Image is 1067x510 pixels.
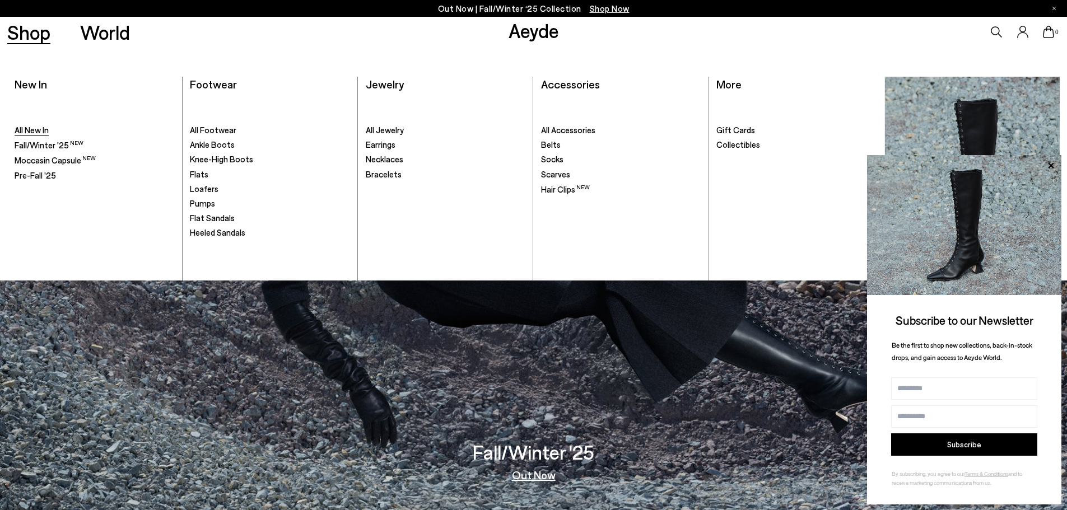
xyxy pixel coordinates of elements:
[366,125,404,135] span: All Jewelry
[190,125,350,136] a: All Footwear
[15,170,56,180] span: Pre-Fall '25
[366,154,403,164] span: Necklaces
[366,169,402,179] span: Bracelets
[716,125,877,136] a: Gift Cards
[891,433,1037,456] button: Subscribe
[541,125,595,135] span: All Accessories
[15,140,83,150] span: Fall/Winter '25
[15,125,49,135] span: All New In
[885,77,1060,273] img: Group_1295_900x.jpg
[190,227,245,237] span: Heeled Sandals
[190,154,253,164] span: Knee-High Boots
[590,3,630,13] span: Navigate to /collections/new-in
[190,154,350,165] a: Knee-High Boots
[7,22,50,42] a: Shop
[15,170,175,181] a: Pre-Fall '25
[541,169,570,179] span: Scarves
[190,169,350,180] a: Flats
[716,139,760,149] span: Collectibles
[512,469,556,480] a: Out Now
[716,77,742,91] a: More
[190,213,350,224] a: Flat Sandals
[541,139,701,151] a: Belts
[366,77,404,91] a: Jewelry
[190,227,350,238] a: Heeled Sandals
[541,154,701,165] a: Socks
[190,184,350,195] a: Loafers
[190,184,218,194] span: Loafers
[541,139,561,149] span: Belts
[15,155,175,166] a: Moccasin Capsule
[892,470,965,477] span: By subscribing, you agree to our
[541,184,590,194] span: Hair Clips
[1054,29,1060,35] span: 0
[190,213,235,223] span: Flat Sandals
[867,155,1061,295] img: 2a6287a1333c9a56320fd6e7b3c4a9a9.jpg
[541,184,701,195] a: Hair Clips
[80,22,130,42] a: World
[366,139,395,149] span: Earrings
[892,341,1032,362] span: Be the first to shop new collections, back-in-stock drops, and gain access to Aeyde World.
[541,169,701,180] a: Scarves
[541,77,600,91] a: Accessories
[190,198,350,209] a: Pumps
[509,18,559,42] a: Aeyde
[366,169,526,180] a: Bracelets
[438,2,630,16] p: Out Now | Fall/Winter ‘25 Collection
[896,313,1033,327] span: Subscribe to our Newsletter
[15,125,175,136] a: All New In
[473,442,594,462] h3: Fall/Winter '25
[366,154,526,165] a: Necklaces
[15,139,175,151] a: Fall/Winter '25
[716,139,877,151] a: Collectibles
[965,470,1008,477] a: Terms & Conditions
[541,125,701,136] a: All Accessories
[366,139,526,151] a: Earrings
[190,139,350,151] a: Ankle Boots
[190,125,236,135] span: All Footwear
[716,125,755,135] span: Gift Cards
[15,155,96,165] span: Moccasin Capsule
[1043,26,1054,38] a: 0
[15,77,47,91] a: New In
[190,169,208,179] span: Flats
[885,77,1060,273] a: Fall/Winter '25 Out Now
[366,125,526,136] a: All Jewelry
[541,154,563,164] span: Socks
[190,77,237,91] a: Footwear
[190,198,215,208] span: Pumps
[190,139,235,149] span: Ankle Boots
